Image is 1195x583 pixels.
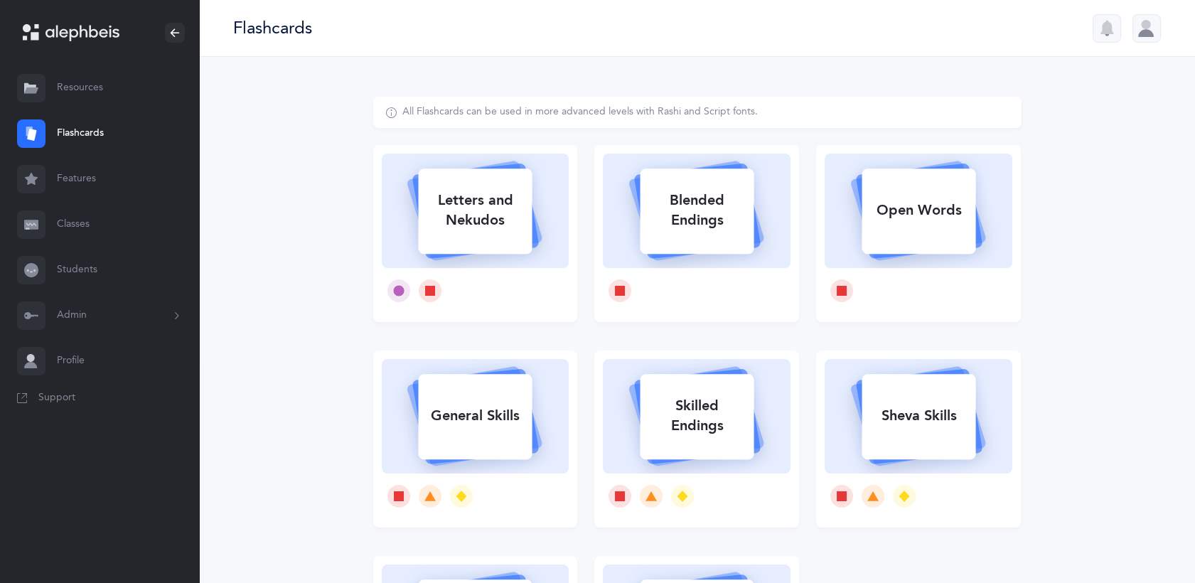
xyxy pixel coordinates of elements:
div: General Skills [418,397,532,434]
div: Flashcards [233,16,312,40]
div: Skilled Endings [640,387,754,444]
div: Blended Endings [640,182,754,239]
div: Sheva Skills [862,397,975,434]
div: Letters and Nekudos [418,182,532,239]
div: All Flashcards can be used in more advanced levels with Rashi and Script fonts. [402,105,758,119]
span: Support [38,391,75,405]
div: Open Words [862,192,975,229]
